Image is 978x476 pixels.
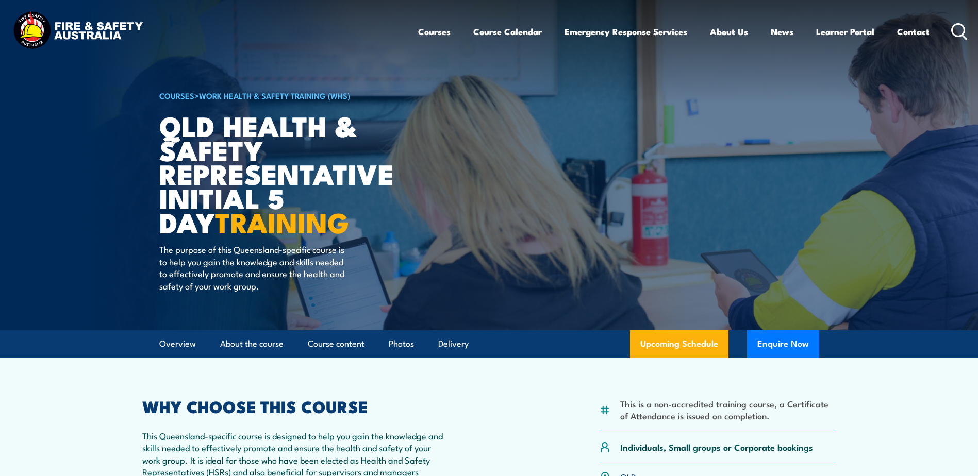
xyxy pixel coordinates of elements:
a: Photos [389,330,414,358]
li: This is a non-accredited training course, a Certificate of Attendance is issued on completion. [620,398,836,422]
a: COURSES [159,90,194,101]
p: Individuals, Small groups or Corporate bookings [620,441,813,453]
h6: > [159,89,414,101]
h2: WHY CHOOSE THIS COURSE [142,399,443,413]
a: Overview [159,330,196,358]
a: Upcoming Schedule [630,330,728,358]
a: Courses [418,18,451,45]
a: News [771,18,793,45]
h1: QLD Health & Safety Representative Initial 5 Day [159,113,414,234]
a: Learner Portal [816,18,874,45]
a: Emergency Response Services [565,18,687,45]
button: Enquire Now [747,330,819,358]
a: Delivery [438,330,469,358]
a: Course content [308,330,364,358]
p: The purpose of this Queensland-specific course is to help you gain the knowledge and skills neede... [159,243,347,292]
a: Contact [897,18,930,45]
a: Work Health & Safety Training (WHS) [199,90,350,101]
a: About Us [710,18,748,45]
a: About the course [220,330,284,358]
strong: TRAINING [215,200,349,243]
a: Course Calendar [473,18,542,45]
